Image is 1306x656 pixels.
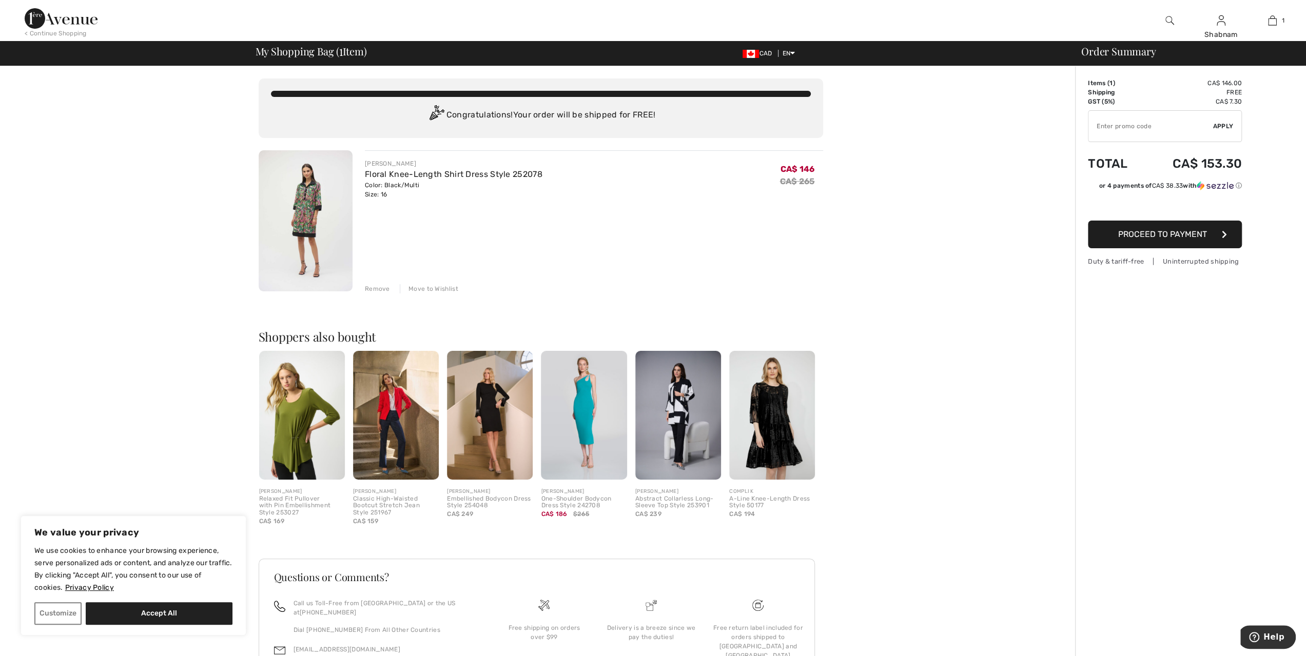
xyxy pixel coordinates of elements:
[274,601,285,612] img: call
[635,510,661,518] span: CA$ 239
[1118,229,1207,239] span: Proceed to Payment
[259,518,285,525] span: CA$ 169
[646,600,657,611] img: Delivery is a breeze since we pay the duties!
[400,284,458,293] div: Move to Wishlist
[499,623,589,642] div: Free shipping on orders over $99
[25,29,87,38] div: < Continue Shopping
[1109,79,1113,87] span: 1
[752,600,764,611] img: Free shipping on orders over $99
[1282,16,1284,25] span: 1
[294,625,479,634] p: Dial [PHONE_NUMBER] From All Other Countries
[783,50,795,57] span: EN
[271,105,811,126] div: Congratulations! Your order will be shipped for FREE!
[635,351,721,480] img: Abstract Collarless Long-Sleeve Top Style 253901
[34,602,82,625] button: Customize
[25,8,98,29] img: 1ère Avenue
[300,609,356,616] a: [PHONE_NUMBER]
[729,510,755,518] span: CA$ 194
[1088,221,1242,248] button: Proceed to Payment
[743,50,776,57] span: CAD
[1088,181,1242,194] div: or 4 payments ofCA$ 38.33withSezzle Click to learn more about Sezzle
[780,164,814,174] span: CA$ 146
[541,495,627,510] div: One-Shoulder Bodycon Dress Style 242708
[259,488,345,495] div: [PERSON_NAME]
[339,44,343,57] span: 1
[1197,181,1234,190] img: Sezzle
[743,50,759,58] img: Canadian Dollar
[65,583,114,592] a: Privacy Policy
[447,510,473,518] span: CA$ 249
[256,46,367,56] span: My Shopping Bag ( Item)
[541,351,627,480] img: One-Shoulder Bodycon Dress Style 242708
[259,351,345,480] img: Relaxed Fit Pullover with Pin Embellishment Style 253027
[541,510,567,518] span: CA$ 186
[447,495,533,510] div: Embellished Bodycon Dress Style 254048
[1268,14,1277,27] img: My Bag
[353,495,439,516] div: Classic High-Waisted Bootcut Stretch Jean Style 251967
[353,351,439,480] img: Classic High-Waisted Bootcut Stretch Jean Style 251967
[294,646,400,653] a: [EMAIL_ADDRESS][DOMAIN_NAME]
[426,105,446,126] img: Congratulation2.svg
[1152,182,1183,189] span: CA$ 38.33
[1088,194,1242,217] iframe: PayPal-paypal
[1099,181,1242,190] div: or 4 payments of with
[635,488,721,495] div: [PERSON_NAME]
[606,623,696,642] div: Delivery is a breeze since we pay the duties!
[365,284,390,293] div: Remove
[1088,146,1144,181] td: Total
[729,495,815,510] div: A-Line Knee-Length Dress Style 50177
[447,488,533,495] div: [PERSON_NAME]
[1144,88,1242,97] td: Free
[1088,256,1242,266] div: Duty & tariff-free | Uninterrupted shipping
[1196,29,1246,40] div: Shabnam
[1088,88,1144,97] td: Shipping
[573,509,589,519] span: $265
[294,599,479,617] p: Call us Toll-Free from [GEOGRAPHIC_DATA] or the US at
[259,495,345,516] div: Relaxed Fit Pullover with Pin Embellishment Style 253027
[353,488,439,495] div: [PERSON_NAME]
[365,181,542,199] div: Color: Black/Multi Size: 16
[729,488,815,495] div: COMPLI K
[1144,78,1242,88] td: CA$ 146.00
[541,488,627,495] div: [PERSON_NAME]
[1088,78,1144,88] td: Items ( )
[259,330,823,343] h2: Shoppers also bought
[1217,15,1225,25] a: Sign In
[21,515,246,635] div: We value your privacy
[447,351,533,480] img: Embellished Bodycon Dress Style 254048
[1165,14,1174,27] img: search the website
[365,159,542,168] div: [PERSON_NAME]
[729,351,815,480] img: A-Line Knee-Length Dress Style 50177
[1144,97,1242,106] td: CA$ 7.30
[1088,97,1144,106] td: GST (5%)
[779,176,814,186] s: CA$ 265
[353,518,378,525] span: CA$ 159
[274,572,800,582] h3: Questions or Comments?
[1217,14,1225,27] img: My Info
[1069,46,1300,56] div: Order Summary
[1247,14,1297,27] a: 1
[86,602,232,625] button: Accept All
[538,600,550,611] img: Free shipping on orders over $99
[274,645,285,656] img: email
[1213,122,1234,131] span: Apply
[34,526,232,539] p: We value your privacy
[259,150,353,291] img: Floral Knee-Length Shirt Dress Style 252078
[34,545,232,594] p: We use cookies to enhance your browsing experience, serve personalized ads or content, and analyz...
[1088,111,1213,142] input: Promo code
[1240,625,1296,651] iframe: Opens a widget where you can find more information
[1144,146,1242,181] td: CA$ 153.30
[635,495,721,510] div: Abstract Collarless Long-Sleeve Top Style 253901
[365,169,542,179] a: Floral Knee-Length Shirt Dress Style 252078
